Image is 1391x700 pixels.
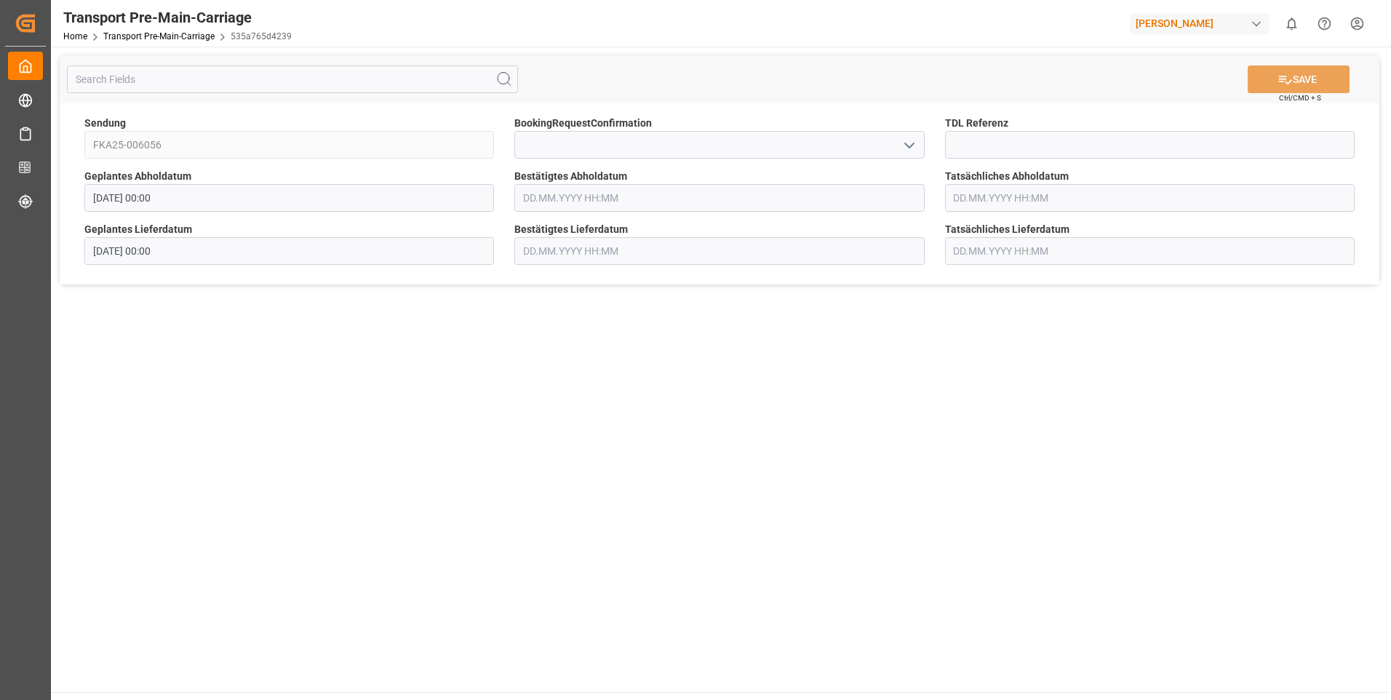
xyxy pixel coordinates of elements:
[1279,92,1321,103] span: Ctrl/CMD + S
[945,169,1069,184] span: Tatsächliches Abholdatum
[514,222,628,237] span: Bestätigtes Lieferdatum
[514,237,924,265] input: DD.MM.YYYY HH:MM
[63,31,87,41] a: Home
[945,222,1069,237] span: Tatsächliches Lieferdatum
[84,222,192,237] span: Geplantes Lieferdatum
[514,169,627,184] span: Bestätigtes Abholdatum
[103,31,215,41] a: Transport Pre-Main-Carriage
[1130,13,1270,34] div: [PERSON_NAME]
[84,116,126,131] span: Sendung
[897,134,919,156] button: open menu
[63,7,292,28] div: Transport Pre-Main-Carriage
[1248,65,1350,93] button: SAVE
[945,237,1355,265] input: DD.MM.YYYY HH:MM
[945,116,1008,131] span: TDL Referenz
[84,169,191,184] span: Geplantes Abholdatum
[84,184,494,212] input: DD.MM.YYYY HH:MM
[514,184,924,212] input: DD.MM.YYYY HH:MM
[514,116,652,131] span: BookingRequestConfirmation
[945,184,1355,212] input: DD.MM.YYYY HH:MM
[84,237,494,265] input: DD.MM.YYYY HH:MM
[1130,9,1275,37] button: [PERSON_NAME]
[1308,7,1341,40] button: Help Center
[67,65,518,93] input: Search Fields
[1275,7,1308,40] button: show 0 new notifications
